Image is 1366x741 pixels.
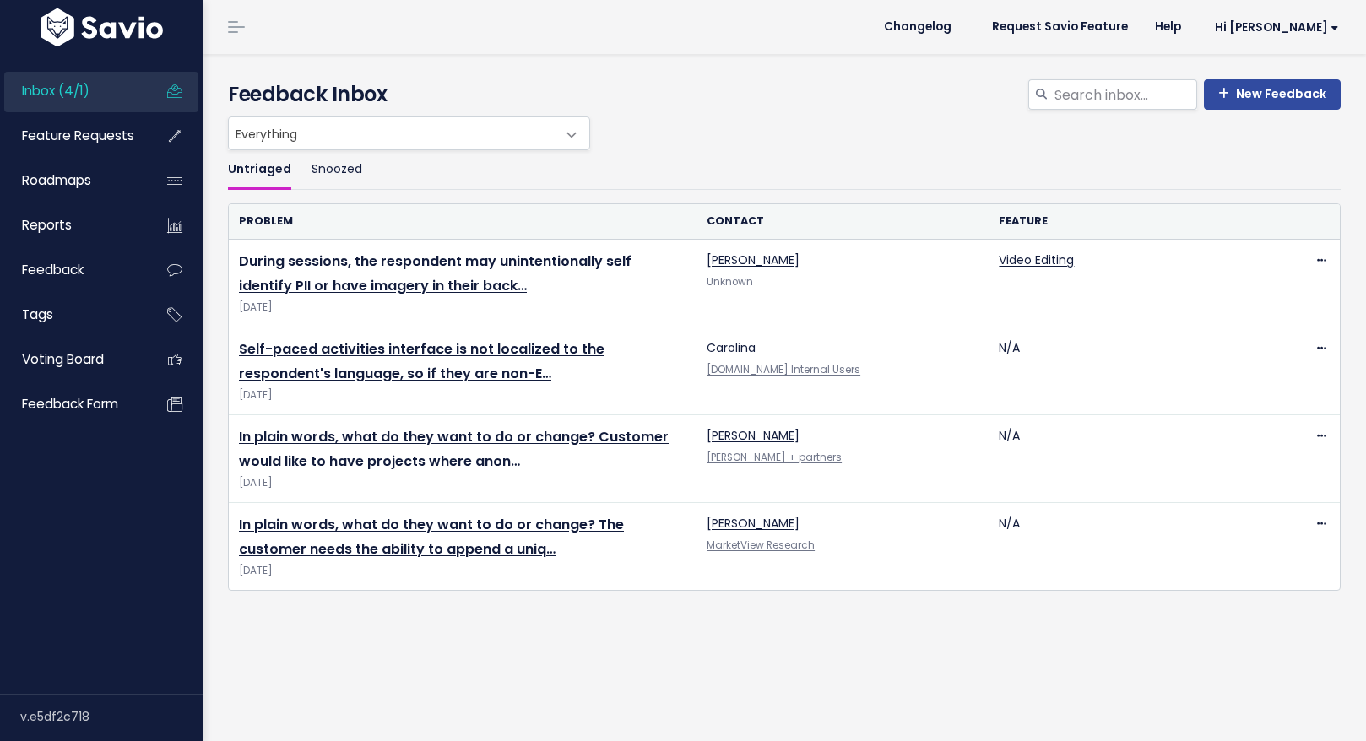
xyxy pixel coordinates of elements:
th: Contact [697,204,989,239]
th: Feature [989,204,1281,239]
a: MarketView Research [707,538,815,552]
a: Voting Board [4,340,140,379]
span: [DATE] [239,474,686,492]
span: Inbox (4/1) [22,82,89,100]
a: Tags [4,295,140,334]
a: [PERSON_NAME] + partners [707,451,842,464]
span: Hi [PERSON_NAME] [1215,21,1339,34]
span: [DATE] [239,299,686,316]
span: Changelog [884,21,951,33]
span: [DATE] [239,562,686,580]
span: Everything [229,117,556,149]
a: Video Editing [999,252,1074,268]
ul: Filter feature requests [228,150,1341,190]
span: Everything [228,116,590,150]
a: Snoozed [312,150,362,190]
a: In plain words, what do they want to do or change? The customer needs the ability to append a uniq… [239,515,624,559]
img: logo-white.9d6f32f41409.svg [36,8,167,46]
span: Feedback form [22,395,118,413]
a: During sessions, the respondent may unintentionally self identify PII or have imagery in their back… [239,252,632,295]
a: Request Savio Feature [978,14,1141,40]
div: v.e5df2c718 [20,695,203,738]
a: Feedback form [4,385,140,424]
a: [PERSON_NAME] [707,427,800,444]
a: Feature Requests [4,116,140,155]
a: Carolina [707,339,756,356]
a: Inbox (4/1) [4,72,140,111]
span: Roadmaps [22,171,91,189]
a: Reports [4,206,140,245]
td: N/A [989,503,1281,591]
a: In plain words, what do they want to do or change? Customer would like to have projects where anon… [239,427,669,471]
a: Self-paced activities interface is not localized to the respondent's language, so if they are non-E… [239,339,604,383]
a: Help [1141,14,1195,40]
span: Reports [22,216,72,234]
span: Tags [22,306,53,323]
span: Unknown [707,275,753,289]
a: Feedback [4,251,140,289]
span: Feature Requests [22,127,134,144]
a: New Feedback [1204,79,1341,110]
a: [PERSON_NAME] [707,515,800,532]
a: [PERSON_NAME] [707,252,800,268]
th: Problem [229,204,697,239]
a: [DOMAIN_NAME] Internal Users [707,363,860,376]
a: Roadmaps [4,161,140,200]
h4: Feedback Inbox [228,79,1341,110]
input: Search inbox... [1053,79,1197,110]
a: Hi [PERSON_NAME] [1195,14,1352,41]
td: N/A [989,415,1281,503]
td: N/A [989,327,1281,415]
span: [DATE] [239,387,686,404]
a: Untriaged [228,150,291,190]
span: Feedback [22,261,84,279]
span: Voting Board [22,350,104,368]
